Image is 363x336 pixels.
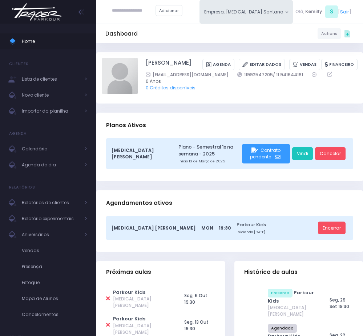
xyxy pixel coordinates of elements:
span: Home [22,37,87,46]
span: [MEDICAL_DATA] [PERSON_NAME] [113,296,171,309]
span: 6 Anos [146,78,349,85]
a: Editar Dados [239,59,285,70]
span: Agendado [268,324,297,333]
span: Agenda do dia [22,160,80,170]
img: Bernardo De Francesco avatar [102,58,138,94]
a: Encerrar [318,222,346,235]
span: Aniversários [22,230,80,239]
span: 19:30 [219,225,231,231]
span: Lista de clientes [22,74,80,84]
span: Estoque [22,278,87,287]
span: Histórico de aulas [244,269,298,275]
span: Mapa de Alunos [22,294,87,303]
h4: Agenda [9,126,27,141]
h4: Relatórios [9,180,35,195]
small: Início 13 de Março de 2025 [178,159,240,164]
a: Agenda [202,59,234,70]
div: [ ] [293,4,354,19]
span: Calendário [22,144,80,154]
h3: Planos Ativos [106,115,146,136]
span: Próximas aulas [106,269,151,275]
a: Vindi [292,147,313,160]
a: Parkour Kids [237,221,316,228]
a: Plano - Semestral 1x na semana - 2025 [178,143,240,158]
a: Actions [318,28,341,39]
a: [EMAIL_ADDRESS][DOMAIN_NAME] [146,71,229,78]
span: Relatório experimentais [22,214,80,223]
span: Kemilly [305,8,322,15]
span: [MEDICAL_DATA] [PERSON_NAME] [112,147,168,160]
span: Cancelamentos [22,310,87,319]
small: Iniciando [DATE] [237,230,316,235]
a: Sair [340,8,349,15]
span: Importar da planilha [22,106,80,116]
a: Cancelar [315,147,346,160]
span: [MEDICAL_DATA] [PERSON_NAME] [112,225,196,231]
span: Presente [268,289,293,297]
h3: Agendamentos ativos [106,193,172,214]
a: [PERSON_NAME] [146,59,191,70]
a: Parkour Kids [113,315,145,322]
a: 11992547205/ 11 941644161 [237,71,303,78]
a: Vendas [289,59,320,70]
h4: Clientes [9,57,28,71]
span: Seg, 13 Out 19:30 [184,319,209,332]
a: 0 Créditos disponíveis [146,85,195,91]
span: S [325,5,338,18]
span: Relatórios de clientes [22,198,80,207]
h5: Dashboard [105,31,138,37]
span: Novo cliente [22,90,80,100]
span: Vendas [22,246,87,255]
span: [MEDICAL_DATA] [PERSON_NAME] [113,323,171,336]
span: [MEDICAL_DATA] [PERSON_NAME] [268,304,316,317]
span: Olá, [295,8,304,15]
a: Adicionar [156,5,182,16]
span: Seg, 6 Out 19:30 [184,292,207,305]
span: Seg, 29 Set 19:30 [330,297,349,309]
span: Mon [201,225,213,231]
span: Contrato pendente [250,147,281,160]
a: Financeiro [321,59,358,70]
a: Parkour Kids [113,289,145,296]
span: Presença [22,262,87,271]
